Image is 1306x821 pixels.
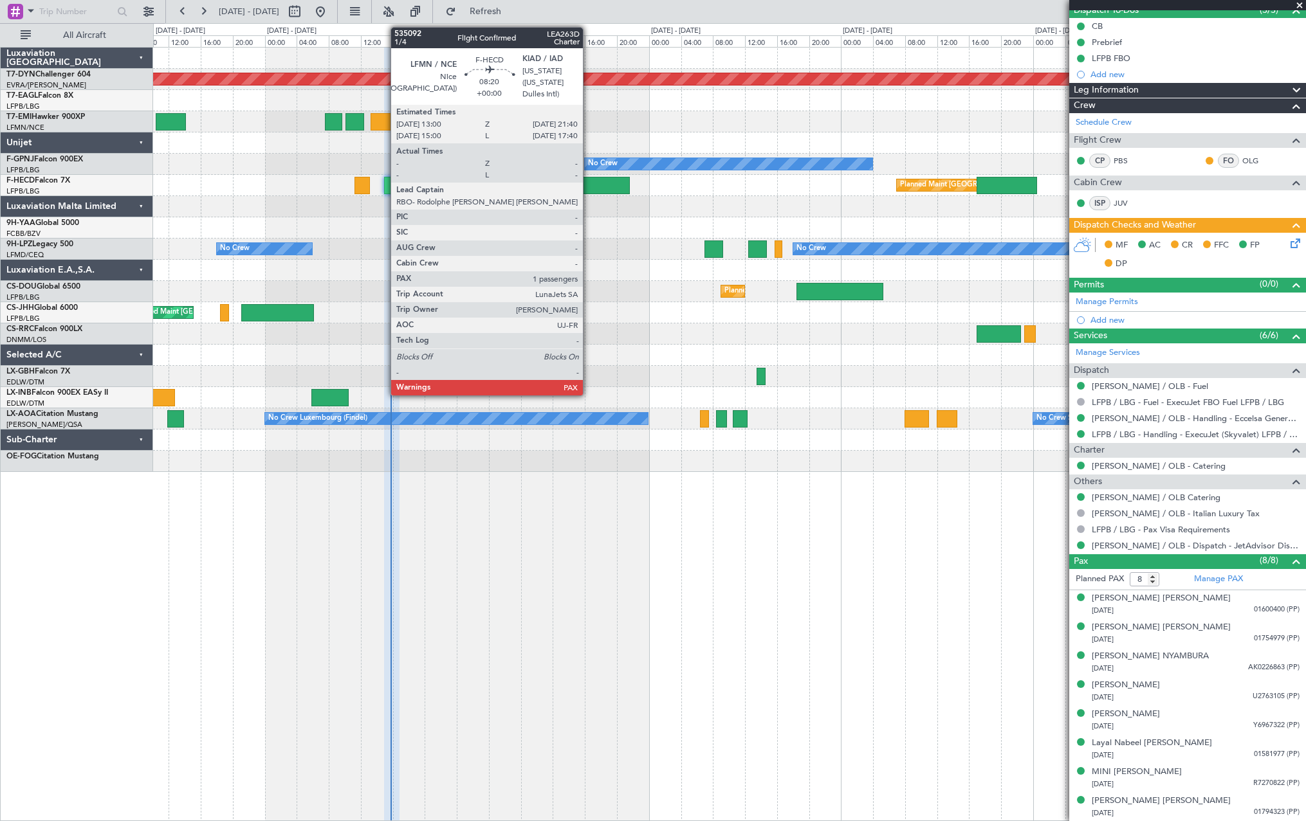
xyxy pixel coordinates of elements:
[6,304,34,312] span: CS-JHH
[1092,663,1114,673] span: [DATE]
[1090,314,1300,325] div: Add new
[1092,492,1220,503] a: [PERSON_NAME] / OLB Catering
[6,368,35,375] span: LX-GBH
[1092,766,1182,779] div: MINI [PERSON_NAME]
[1253,691,1300,702] span: U2763105 (PP)
[1074,98,1096,113] span: Crew
[1260,554,1278,567] span: (8/8)
[6,113,85,121] a: T7-EMIHawker 900XP
[1092,808,1114,818] span: [DATE]
[329,35,361,47] div: 08:00
[681,35,713,47] div: 04:00
[6,410,98,418] a: LX-AOACitation Mustang
[6,304,78,312] a: CS-JHHGlobal 6000
[969,35,1001,47] div: 16:00
[1092,621,1231,634] div: [PERSON_NAME] [PERSON_NAME]
[6,420,82,429] a: [PERSON_NAME]/QSA
[6,325,82,333] a: CS-RRCFalcon 900LX
[1114,155,1143,167] a: PBS
[617,35,649,47] div: 20:00
[1092,540,1300,551] a: [PERSON_NAME] / OLB - Dispatch - JetAdvisor Dispatch MT
[1253,778,1300,789] span: R7270822 (PP)
[297,35,329,47] div: 04:00
[1065,35,1098,47] div: 04:00
[1074,278,1104,293] span: Permits
[1116,239,1128,252] span: MF
[6,102,40,111] a: LFPB/LBG
[796,239,826,258] div: No Crew
[6,293,40,302] a: LFPB/LBG
[1092,737,1212,750] div: Layal Nabeel [PERSON_NAME]
[33,31,136,40] span: All Aircraft
[6,165,40,175] a: LFPB/LBG
[1182,239,1193,252] span: CR
[6,80,86,90] a: EVRA/[PERSON_NAME]
[1092,606,1114,615] span: [DATE]
[6,377,44,387] a: EDLW/DTM
[1074,474,1102,489] span: Others
[809,35,842,47] div: 20:00
[6,250,44,260] a: LFMD/CEQ
[1074,218,1196,233] span: Dispatch Checks and Weather
[1092,779,1114,789] span: [DATE]
[1092,679,1160,692] div: [PERSON_NAME]
[6,156,34,163] span: F-GPNJ
[1092,508,1260,519] a: [PERSON_NAME] / OLB - Italian Luxury Tax
[843,26,892,37] div: [DATE] - [DATE]
[6,325,34,333] span: CS-RRC
[1254,749,1300,760] span: 01581977 (PP)
[745,35,777,47] div: 12:00
[1076,573,1124,586] label: Planned PAX
[1074,83,1139,98] span: Leg Information
[1092,381,1208,392] a: [PERSON_NAME] / OLB - Fuel
[1092,413,1300,424] a: [PERSON_NAME] / OLB - Handling - Eccelsa General Aviation [PERSON_NAME] / OLB
[1035,26,1085,37] div: [DATE] - [DATE]
[489,35,521,47] div: 04:00
[6,186,40,196] a: LFPB/LBG
[439,1,517,22] button: Refresh
[1074,329,1107,343] span: Services
[1092,460,1226,471] a: [PERSON_NAME] / OLB - Catering
[1260,329,1278,342] span: (6/6)
[1253,720,1300,731] span: Y6967322 (PP)
[1218,154,1239,168] div: FO
[268,409,367,428] div: No Crew Luxembourg (Findel)
[724,282,927,301] div: Planned Maint [GEOGRAPHIC_DATA] ([GEOGRAPHIC_DATA])
[1033,35,1065,47] div: 00:00
[6,453,37,460] span: OE-FOG
[220,239,250,258] div: No Crew
[6,92,38,100] span: T7-EAGL
[1254,604,1300,615] span: 01600400 (PP)
[1074,176,1122,190] span: Cabin Crew
[425,35,457,47] div: 20:00
[1092,692,1114,702] span: [DATE]
[651,26,701,37] div: [DATE] - [DATE]
[1092,635,1114,644] span: [DATE]
[1092,21,1103,32] div: CB
[1092,795,1231,807] div: [PERSON_NAME] [PERSON_NAME]
[1149,239,1161,252] span: AC
[1254,633,1300,644] span: 01754979 (PP)
[1114,197,1143,209] a: JUV
[1092,750,1114,760] span: [DATE]
[6,219,35,227] span: 9H-YAA
[1250,239,1260,252] span: FP
[1074,443,1105,458] span: Charter
[1092,429,1300,440] a: LFPB / LBG - Handling - ExecuJet (Skyvalet) LFPB / LBG
[6,177,35,185] span: F-HECD
[1076,116,1132,129] a: Schedule Crew
[1090,69,1300,80] div: Add new
[1074,363,1109,378] span: Dispatch
[6,399,44,408] a: EDLW/DTM
[6,123,44,132] a: LFMN/NCE
[553,35,585,47] div: 12:00
[267,26,317,37] div: [DATE] - [DATE]
[459,26,508,37] div: [DATE] - [DATE]
[1076,296,1138,309] a: Manage Permits
[6,113,32,121] span: T7-EMI
[1092,721,1114,731] span: [DATE]
[777,35,809,47] div: 16:00
[649,35,681,47] div: 00:00
[1260,277,1278,291] span: (0/0)
[1254,807,1300,818] span: 01794323 (PP)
